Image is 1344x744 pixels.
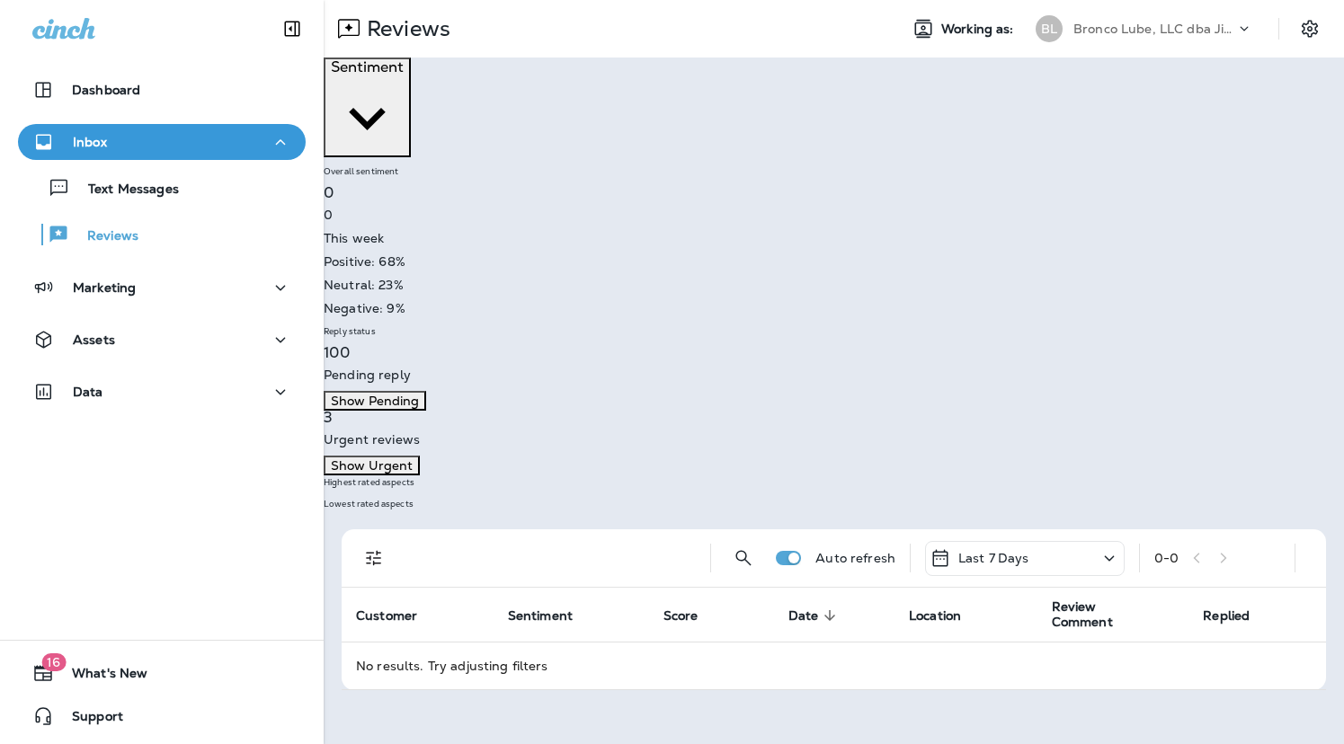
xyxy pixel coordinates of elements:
[909,607,984,624] span: Location
[508,608,573,624] span: Sentiment
[815,551,895,565] p: Auto refresh
[18,655,306,691] button: 16What's New
[18,169,306,207] button: Text Messages
[1203,608,1250,624] span: Replied
[356,540,392,576] button: Filters
[73,280,136,295] p: Marketing
[356,608,417,624] span: Customer
[72,83,140,97] p: Dashboard
[1073,22,1235,36] p: Bronco Lube, LLC dba Jiffy Lube
[342,642,1326,689] td: No results. Try adjusting filters
[941,22,1018,37] span: Working as:
[663,608,699,624] span: Score
[324,164,1344,179] h6: Overall sentiment
[267,11,317,47] button: Collapse Sidebar
[324,231,1344,245] p: This week
[324,456,420,475] button: Show Urgent
[508,607,596,624] span: Sentiment
[324,432,1344,447] p: Urgent reviews
[324,475,1344,490] h6: Highest rated aspects
[324,411,1344,425] h3: 3
[73,385,103,399] p: Data
[18,72,306,108] button: Dashboard
[725,540,761,576] button: Search Reviews
[788,608,819,624] span: Date
[324,346,1344,360] h3: 100
[1203,607,1273,624] span: Replied
[1154,551,1179,565] div: 0 - 0
[1052,599,1182,630] span: Review Comment
[69,228,138,245] p: Reviews
[70,182,179,199] p: Text Messages
[18,270,306,306] button: Marketing
[324,164,1344,511] div: Sentiment
[54,666,147,687] span: What's New
[331,60,404,75] h4: Sentiment
[324,324,1344,339] h6: Reply status
[54,709,123,731] span: Support
[324,368,1344,382] p: Pending reply
[1294,13,1326,45] button: Settings
[360,15,450,42] p: Reviews
[324,254,1344,269] p: Positive: 68%
[324,58,411,157] button: Sentiment
[1052,599,1159,630] span: Review Comment
[18,374,306,410] button: Data
[324,391,426,411] button: Show Pending
[909,608,961,624] span: Location
[73,332,115,347] p: Assets
[324,208,1344,222] p: 0
[324,278,1344,292] p: Neutral: 23%
[958,551,1029,565] p: Last 7 Days
[788,607,842,624] span: Date
[41,653,66,671] span: 16
[356,607,441,624] span: Customer
[663,607,722,624] span: Score
[1036,15,1063,42] div: BL
[324,497,1344,511] h6: Lowest rated aspects
[18,698,306,734] button: Support
[324,186,1344,200] h3: 0
[18,124,306,160] button: Inbox
[324,301,405,315] p: Negative: 9%
[18,322,306,358] button: Assets
[73,135,107,149] p: Inbox
[18,216,306,253] button: Reviews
